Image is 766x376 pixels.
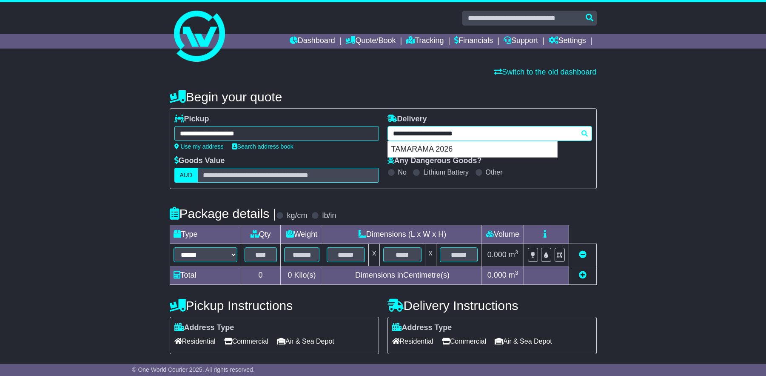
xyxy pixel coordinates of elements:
[481,225,524,244] td: Volume
[174,115,209,124] label: Pickup
[280,266,323,285] td: Kilo(s)
[322,211,336,221] label: lb/in
[241,225,280,244] td: Qty
[277,335,334,348] span: Air & Sea Depot
[323,266,481,285] td: Dimensions in Centimetre(s)
[174,335,216,348] span: Residential
[170,266,241,285] td: Total
[387,299,597,313] h4: Delivery Instructions
[174,143,224,150] a: Use my address
[495,335,552,348] span: Air & Sea Depot
[398,168,407,176] label: No
[442,335,486,348] span: Commercial
[494,68,596,76] a: Switch to the old dashboard
[486,168,503,176] label: Other
[392,323,452,333] label: Address Type
[280,225,323,244] td: Weight
[323,225,481,244] td: Dimensions (L x W x H)
[174,156,225,166] label: Goods Value
[425,244,436,266] td: x
[579,271,587,279] a: Add new item
[170,299,379,313] h4: Pickup Instructions
[170,225,241,244] td: Type
[170,207,276,221] h4: Package details |
[423,168,469,176] label: Lithium Battery
[392,335,433,348] span: Residential
[232,143,293,150] a: Search address book
[224,335,268,348] span: Commercial
[515,270,518,276] sup: 3
[388,141,557,158] div: TAMARAMA 2026
[509,271,518,279] span: m
[509,250,518,259] span: m
[241,266,280,285] td: 0
[387,156,482,166] label: Any Dangerous Goods?
[406,34,444,49] a: Tracking
[290,34,335,49] a: Dashboard
[288,271,292,279] span: 0
[504,34,538,49] a: Support
[387,126,592,141] typeahead: Please provide city
[515,249,518,255] sup: 3
[579,250,587,259] a: Remove this item
[345,34,396,49] a: Quote/Book
[454,34,493,49] a: Financials
[387,115,427,124] label: Delivery
[174,168,198,183] label: AUD
[287,211,307,221] label: kg/cm
[487,271,507,279] span: 0.000
[487,250,507,259] span: 0.000
[132,366,255,373] span: © One World Courier 2025. All rights reserved.
[369,244,380,266] td: x
[174,323,234,333] label: Address Type
[170,90,597,104] h4: Begin your quote
[549,34,586,49] a: Settings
